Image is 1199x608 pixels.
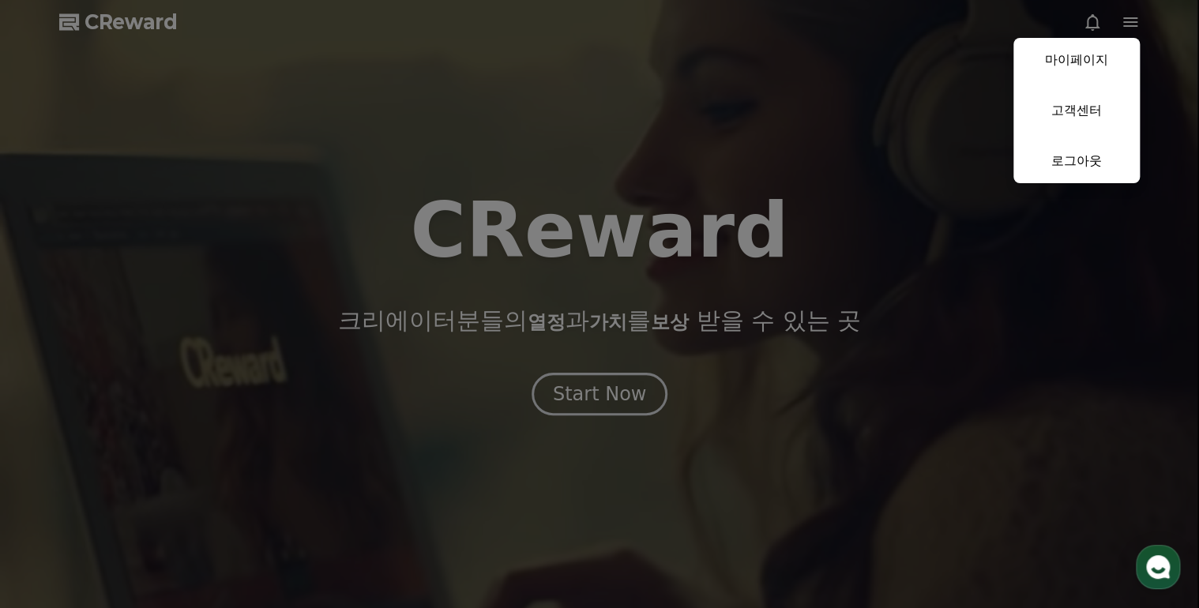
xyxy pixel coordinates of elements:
span: 대화 [145,501,163,514]
a: 대화 [104,477,204,516]
a: 고객센터 [1013,88,1140,133]
span: 홈 [50,501,59,513]
a: 설정 [204,477,303,516]
a: 홈 [5,477,104,516]
span: 설정 [244,501,263,513]
a: 마이페이지 [1013,38,1140,82]
a: 로그아웃 [1013,139,1140,183]
button: 마이페이지 고객센터 로그아웃 [1013,38,1140,183]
